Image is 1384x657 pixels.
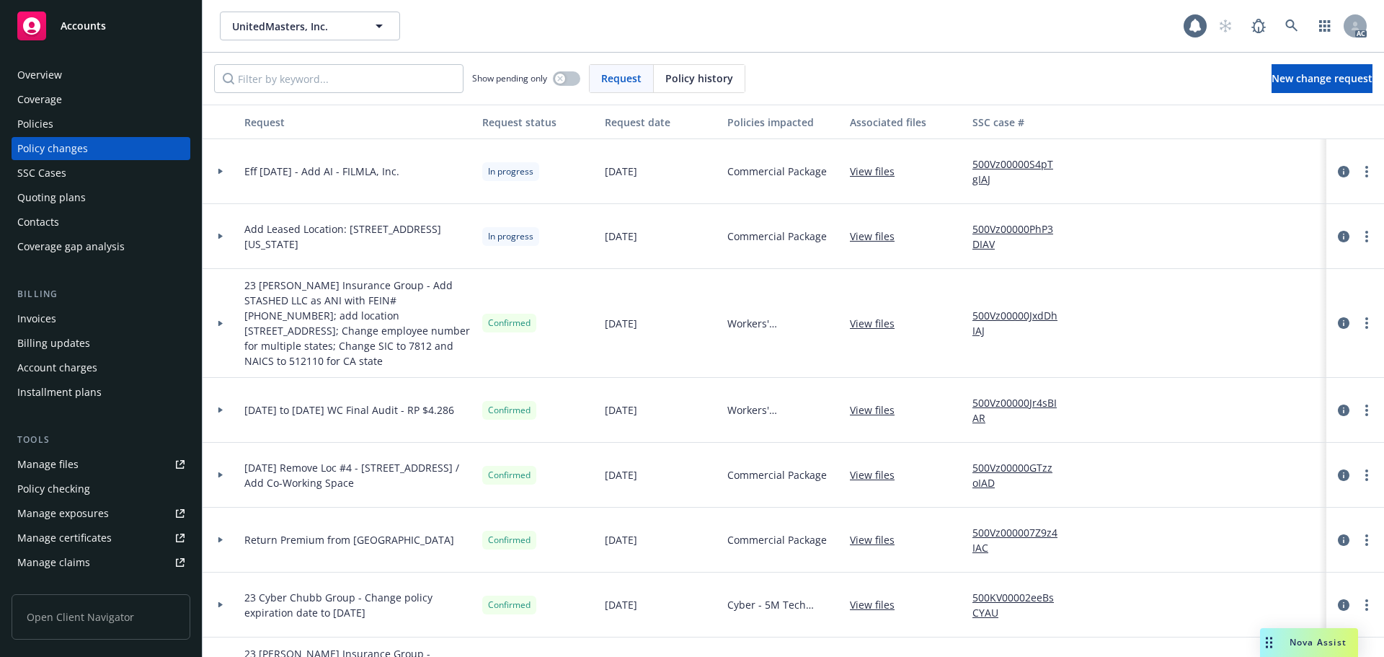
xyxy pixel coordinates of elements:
[472,72,547,84] span: Show pending only
[1358,163,1375,180] a: more
[17,551,90,574] div: Manage claims
[488,469,531,482] span: Confirmed
[12,235,190,258] a: Coverage gap analysis
[12,307,190,330] a: Invoices
[17,477,90,501] div: Policy checking
[605,467,637,482] span: [DATE]
[17,576,85,599] div: Manage BORs
[1335,596,1352,614] a: circleInformation
[972,156,1069,187] a: 500Vz00000S4pTgIAJ
[17,356,97,379] div: Account charges
[12,502,190,525] a: Manage exposures
[1335,314,1352,332] a: circleInformation
[17,381,102,404] div: Installment plans
[665,71,733,86] span: Policy history
[1260,628,1358,657] button: Nova Assist
[17,526,112,550] div: Manage certificates
[972,525,1069,555] a: 500Vz000007Z9z4IAC
[727,316,838,331] span: Workers' Compensation
[244,221,471,252] span: Add Leased Location: [STREET_ADDRESS][US_STATE]
[850,597,906,612] a: View files
[605,597,637,612] span: [DATE]
[244,590,471,620] span: 23 Cyber Chubb Group - Change policy expiration date to [DATE]
[850,164,906,179] a: View files
[12,576,190,599] a: Manage BORs
[1335,467,1352,484] a: circleInformation
[17,113,53,136] div: Policies
[244,402,454,418] span: [DATE] to [DATE] WC Final Audit - RP $4.286
[967,105,1075,139] button: SSC case #
[850,115,961,130] div: Associated files
[605,316,637,331] span: [DATE]
[722,105,844,139] button: Policies impacted
[727,597,838,612] span: Cyber - 5M Tech Cyber/Media
[1358,532,1375,549] a: more
[214,64,463,93] input: Filter by keyword...
[482,115,593,130] div: Request status
[12,453,190,476] a: Manage files
[1358,402,1375,419] a: more
[488,165,533,178] span: In progress
[12,162,190,185] a: SSC Cases
[203,204,239,269] div: Toggle Row Expanded
[1272,71,1372,85] span: New change request
[488,404,531,417] span: Confirmed
[476,105,599,139] button: Request status
[12,332,190,355] a: Billing updates
[12,113,190,136] a: Policies
[605,115,716,130] div: Request date
[12,433,190,447] div: Tools
[12,287,190,301] div: Billing
[12,137,190,160] a: Policy changes
[239,105,476,139] button: Request
[1358,228,1375,245] a: more
[1335,228,1352,245] a: circleInformation
[1335,402,1352,419] a: circleInformation
[12,526,190,550] a: Manage certificates
[203,378,239,443] div: Toggle Row Expanded
[727,532,827,547] span: Commercial Package
[972,460,1069,490] a: 500Vz00000GTzzoIAD
[850,316,906,331] a: View files
[17,502,109,525] div: Manage exposures
[220,12,400,40] button: UnitedMasters, Inc.
[203,443,239,508] div: Toggle Row Expanded
[1358,467,1375,484] a: more
[12,186,190,209] a: Quoting plans
[488,599,531,612] span: Confirmed
[1358,314,1375,332] a: more
[203,508,239,573] div: Toggle Row Expanded
[17,235,125,258] div: Coverage gap analysis
[244,460,471,490] span: [DATE] Remove Loc #4 - [STREET_ADDRESS] / Add Co-Working Space
[1290,636,1347,648] span: Nova Assist
[605,229,637,244] span: [DATE]
[1211,12,1240,40] a: Start snowing
[12,211,190,234] a: Contacts
[1260,628,1278,657] div: Drag to move
[727,402,838,418] span: Workers' Compensation
[488,317,531,330] span: Confirmed
[1358,596,1375,614] a: more
[972,308,1069,338] a: 500Vz00000JxdDhIAJ
[1310,12,1339,40] a: Switch app
[972,590,1069,620] a: 500KV00002eeBsCYAU
[850,229,906,244] a: View files
[972,221,1069,252] a: 500Vz00000PhP3DIAV
[17,307,56,330] div: Invoices
[203,573,239,638] div: Toggle Row Expanded
[850,532,906,547] a: View files
[605,402,637,418] span: [DATE]
[17,332,90,355] div: Billing updates
[850,467,906,482] a: View files
[17,453,79,476] div: Manage files
[972,115,1069,130] div: SSC case #
[17,186,86,209] div: Quoting plans
[1335,163,1352,180] a: circleInformation
[1272,64,1372,93] a: New change request
[17,63,62,87] div: Overview
[599,105,722,139] button: Request date
[972,395,1069,425] a: 500Vz00000Jr4sBIAR
[727,467,827,482] span: Commercial Package
[12,63,190,87] a: Overview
